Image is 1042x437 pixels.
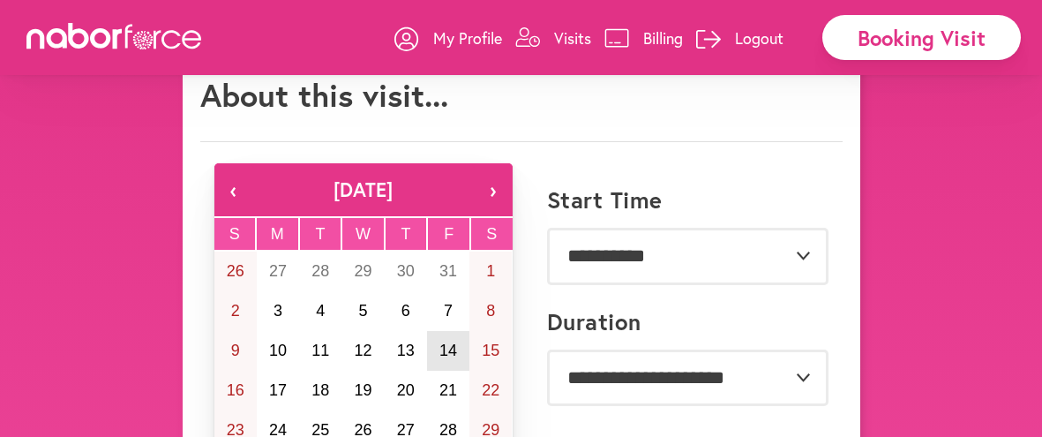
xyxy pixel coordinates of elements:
[200,76,448,114] h1: About this visit...
[482,381,499,399] abbr: November 22, 2025
[735,27,783,49] p: Logout
[822,15,1021,60] div: Booking Visit
[356,225,371,243] abbr: Wednesday
[299,371,341,411] button: November 18, 2025
[486,225,497,243] abbr: Saturday
[385,291,427,331] button: November 6, 2025
[385,252,427,291] button: October 30, 2025
[311,342,329,359] abbr: November 11, 2025
[469,371,512,411] button: November 22, 2025
[231,302,240,320] abbr: November 2, 2025
[214,252,257,291] button: October 26, 2025
[482,342,499,359] abbr: November 15, 2025
[394,11,502,64] a: My Profile
[444,225,454,243] abbr: Friday
[341,252,384,291] button: October 29, 2025
[486,302,495,320] abbr: November 8, 2025
[274,302,282,320] abbr: November 3, 2025
[427,371,469,411] button: November 21, 2025
[311,262,329,280] abbr: October 28, 2025
[269,262,287,280] abbr: October 27, 2025
[515,11,591,64] a: Visits
[299,331,341,371] button: November 11, 2025
[214,371,257,411] button: November 16, 2025
[401,302,410,320] abbr: November 6, 2025
[547,186,663,214] label: Start Time
[271,225,284,243] abbr: Monday
[269,342,287,359] abbr: November 10, 2025
[474,163,513,216] button: ›
[354,262,371,280] abbr: October 29, 2025
[315,225,325,243] abbr: Tuesday
[214,331,257,371] button: November 9, 2025
[269,381,287,399] abbr: November 17, 2025
[439,381,457,399] abbr: November 21, 2025
[427,331,469,371] button: November 14, 2025
[257,331,299,371] button: November 10, 2025
[427,291,469,331] button: November 7, 2025
[316,302,325,320] abbr: November 4, 2025
[257,371,299,411] button: November 17, 2025
[358,302,367,320] abbr: November 5, 2025
[214,291,257,331] button: November 2, 2025
[229,225,240,243] abbr: Sunday
[469,252,512,291] button: November 1, 2025
[257,291,299,331] button: November 3, 2025
[253,163,474,216] button: [DATE]
[341,371,384,411] button: November 19, 2025
[439,262,457,280] abbr: October 31, 2025
[354,381,371,399] abbr: November 19, 2025
[227,262,244,280] abbr: October 26, 2025
[439,342,457,359] abbr: November 14, 2025
[341,331,384,371] button: November 12, 2025
[401,225,411,243] abbr: Thursday
[311,381,329,399] abbr: November 18, 2025
[427,252,469,291] button: October 31, 2025
[231,342,240,359] abbr: November 9, 2025
[257,252,299,291] button: October 27, 2025
[397,381,415,399] abbr: November 20, 2025
[385,371,427,411] button: November 20, 2025
[397,342,415,359] abbr: November 13, 2025
[433,27,502,49] p: My Profile
[397,262,415,280] abbr: October 30, 2025
[299,291,341,331] button: November 4, 2025
[486,262,495,280] abbr: November 1, 2025
[341,291,384,331] button: November 5, 2025
[354,342,371,359] abbr: November 12, 2025
[444,302,453,320] abbr: November 7, 2025
[385,331,427,371] button: November 13, 2025
[696,11,783,64] a: Logout
[604,11,683,64] a: Billing
[547,308,641,335] label: Duration
[469,291,512,331] button: November 8, 2025
[554,27,591,49] p: Visits
[469,331,512,371] button: November 15, 2025
[227,381,244,399] abbr: November 16, 2025
[299,252,341,291] button: October 28, 2025
[214,163,253,216] button: ‹
[643,27,683,49] p: Billing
